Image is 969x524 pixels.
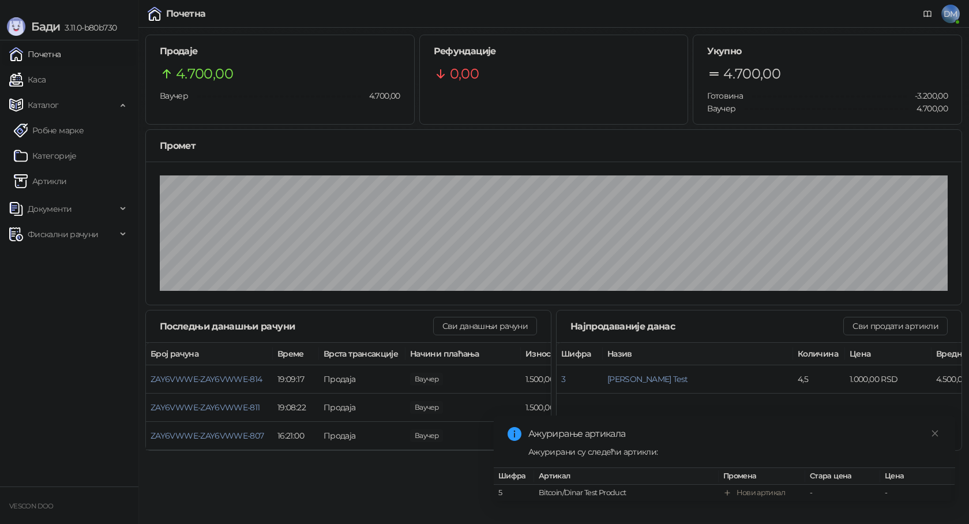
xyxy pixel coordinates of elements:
div: Промет [160,139,948,153]
span: 1.500,00 [410,429,443,442]
a: Каса [9,68,46,91]
span: Готовина [707,91,743,101]
span: 0,00 [450,63,479,85]
span: Ваучер [707,103,735,114]
img: Artikli [14,174,28,188]
td: 4,5 [793,365,845,394]
th: Артикал [534,468,719,485]
th: Количина [793,343,845,365]
button: ZAY6VWWE-ZAY6VWWE-814 [151,374,262,384]
td: 1.500,00 RSD [521,394,607,422]
span: Фискални рачуни [28,223,98,246]
div: Последњи данашњи рачуни [160,319,433,334]
td: 1.500,00 RSD [521,365,607,394]
th: Начини плаћања [405,343,521,365]
button: Сви продати артикли [843,317,948,335]
a: Документација [918,5,937,23]
button: 3 [561,374,565,384]
th: Шифра [557,343,603,365]
td: 1.000,00 RSD [845,365,932,394]
td: - [880,485,955,501]
th: Цена [845,343,932,365]
span: Бади [31,20,60,33]
td: 19:09:17 [273,365,319,394]
th: Цена [880,468,955,485]
th: Стара цена [805,468,880,485]
small: VESCON DOO [9,502,54,510]
td: Продаја [319,394,405,422]
th: Број рачуна [146,343,273,365]
span: info-circle [508,427,521,441]
th: Време [273,343,319,365]
a: ArtikliАртикли [14,170,67,193]
span: 4.700,00 [176,63,233,85]
div: Ажурирање артикала [528,427,941,441]
div: Нови артикал [737,487,785,499]
td: 16:21:00 [273,422,319,450]
th: Промена [719,468,805,485]
span: Каталог [28,93,59,117]
span: 3.11.0-b80b730 [60,23,117,33]
span: DM [941,5,960,23]
div: Почетна [166,9,206,18]
img: Logo [7,17,25,36]
span: -3.200,00 [907,89,948,102]
a: Робне марке [14,119,84,142]
h5: Рефундације [434,44,674,58]
span: close [931,429,939,437]
span: 4.700,00 [723,63,780,85]
div: Ажурирани су следећи артикли: [528,446,941,458]
span: 1.600,00 [410,373,443,385]
span: 4.700,00 [361,89,400,102]
td: Продаја [319,365,405,394]
td: 5 [494,485,534,501]
div: Најпродаваније данас [570,319,843,334]
td: 19:08:22 [273,394,319,422]
span: 4.700,00 [908,102,948,115]
button: Сви данашњи рачуни [433,317,537,335]
button: ZAY6VWWE-ZAY6VWWE-807 [151,431,264,441]
th: Шифра [494,468,534,485]
span: Документи [28,197,72,220]
a: Категорије [14,144,77,167]
td: Продаја [319,422,405,450]
span: 1.600,00 [410,401,443,414]
th: Износ [521,343,607,365]
th: Назив [603,343,793,365]
a: Почетна [9,43,61,66]
button: [PERSON_NAME] Test [607,374,688,384]
h5: Укупно [707,44,948,58]
a: Close [929,427,941,440]
button: ZAY6VWWE-ZAY6VWWE-811 [151,402,260,413]
span: Ваучер [160,91,188,101]
td: - [805,485,880,501]
h5: Продаје [160,44,400,58]
td: Bitcoin/Dinar Test Product [534,485,719,501]
th: Врста трансакције [319,343,405,365]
